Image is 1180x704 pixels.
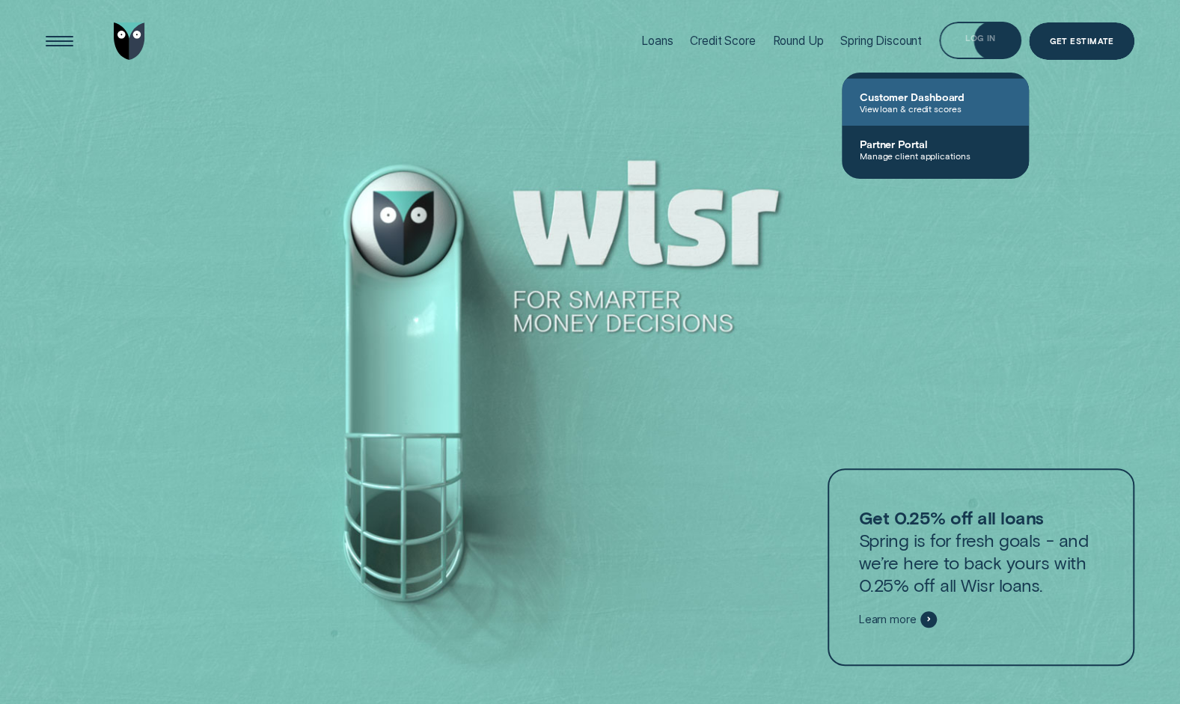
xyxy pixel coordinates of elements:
a: Customer DashboardView loan & credit scores [842,79,1029,126]
strong: Get 0.25% off all loans [859,506,1044,528]
span: View loan & credit scores [860,103,1011,114]
span: Partner Portal [860,138,1011,150]
img: Wisr [114,22,144,60]
span: Learn more [859,613,917,626]
a: Get 0.25% off all loansSpring is for fresh goals - and we’re here to back yours with 0.25% off al... [828,468,1134,665]
button: Log in [939,22,1022,59]
div: Loans [641,34,673,48]
span: Manage client applications [860,150,1011,161]
div: Credit Score [690,34,755,48]
a: Get Estimate [1029,22,1135,60]
a: Partner PortalManage client applications [842,126,1029,173]
p: Spring is for fresh goals - and we’re here to back yours with 0.25% off all Wisr loans. [859,506,1104,596]
span: Customer Dashboard [860,91,1011,103]
button: Open Menu [40,22,78,60]
div: Log in [965,34,996,42]
div: Round Up [772,34,823,48]
div: Spring Discount [840,34,922,48]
